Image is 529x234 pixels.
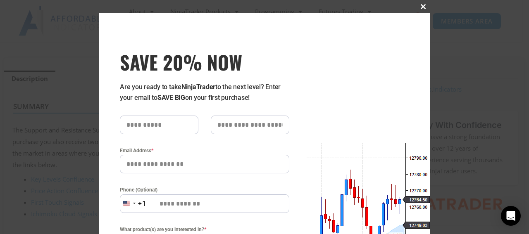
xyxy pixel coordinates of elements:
div: +1 [138,199,146,209]
strong: SAVE BIG [157,94,185,102]
span: SAVE 20% NOW [120,50,289,73]
button: Selected country [120,194,146,213]
label: Email Address [120,147,289,155]
strong: NinjaTrader [181,83,215,91]
span: What product(s) are you interested in? [120,225,289,234]
p: Are you ready to take to the next level? Enter your email to on your first purchase! [120,82,289,103]
label: Phone (Optional) [120,186,289,194]
div: Open Intercom Messenger [501,206,521,226]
